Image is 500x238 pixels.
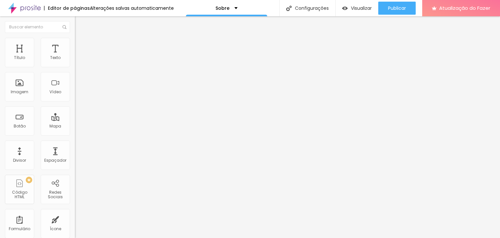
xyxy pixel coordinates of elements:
button: Visualizar [336,2,378,15]
font: Imagem [11,89,28,95]
button: Publicar [378,2,416,15]
img: Ícone [286,6,292,11]
font: Vídeo [49,89,61,95]
font: Mapa [49,123,61,129]
font: Visualizar [351,5,372,11]
font: Configurações [295,5,329,11]
font: Atualização do Fazer [439,5,490,11]
img: Ícone [62,25,66,29]
iframe: Editor [75,16,500,238]
font: Texto [50,55,61,60]
font: Editor de páginas [48,5,90,11]
img: view-1.svg [342,6,348,11]
input: Buscar elemento [5,21,70,33]
font: Redes Sociais [48,189,63,200]
font: Espaçador [44,157,66,163]
font: Ícone [50,226,61,231]
font: Código HTML [12,189,27,200]
font: Alterações salvas automaticamente [90,5,174,11]
font: Sobre [215,5,229,11]
font: Título [14,55,25,60]
font: Formulário [9,226,30,231]
font: Publicar [388,5,406,11]
font: Botão [14,123,26,129]
font: Divisor [13,157,26,163]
